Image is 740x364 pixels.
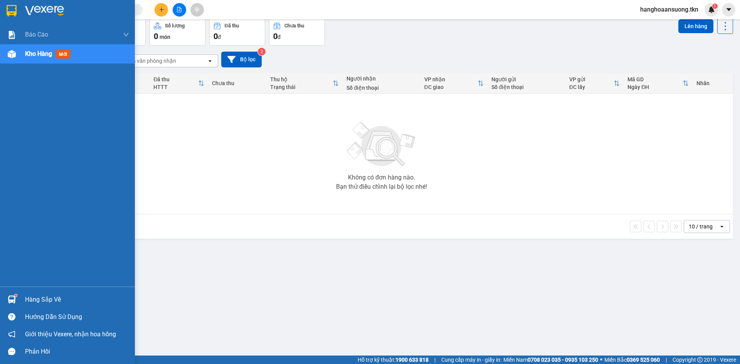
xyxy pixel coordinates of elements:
[569,84,614,90] div: ĐC lấy
[434,356,436,364] span: |
[15,294,17,297] sup: 1
[627,84,683,90] div: Ngày ĐH
[8,313,15,320] span: question-circle
[441,356,501,364] span: Cung cấp máy in - giấy in:
[123,32,129,38] span: down
[624,73,693,94] th: Toggle SortBy
[395,357,429,363] strong: 1900 633 818
[627,357,660,363] strong: 0369 525 060
[7,5,17,17] img: logo-vxr
[600,358,602,361] span: ⚪️
[25,30,48,39] span: Báo cáo
[696,80,729,86] div: Nhãn
[207,58,213,64] svg: open
[159,7,164,12] span: plus
[153,84,198,90] div: HTTT
[491,84,561,90] div: Số điện thoại
[346,75,416,82] div: Người nhận
[666,356,667,364] span: |
[212,80,262,86] div: Chưa thu
[719,223,725,230] svg: open
[160,34,170,40] span: món
[348,174,415,181] div: Không có đơn hàng nào.
[190,3,204,17] button: aim
[725,6,732,13] span: caret-down
[258,48,266,55] sup: 2
[277,34,281,40] span: đ
[25,311,129,323] div: Hướng dẫn sử dụng
[266,73,343,94] th: Toggle SortBy
[634,5,705,14] span: hanghoaansuong.tkn
[420,73,488,94] th: Toggle SortBy
[491,76,561,82] div: Người gửi
[424,76,478,82] div: VP nhận
[8,295,16,304] img: warehouse-icon
[194,7,200,12] span: aim
[627,76,683,82] div: Mã GD
[689,223,713,230] div: 10 / trang
[173,3,186,17] button: file-add
[123,57,176,65] div: Chọn văn phòng nhận
[270,84,333,90] div: Trạng thái
[8,330,15,338] span: notification
[270,76,333,82] div: Thu hộ
[225,23,239,29] div: Đã thu
[503,356,598,364] span: Miền Nam
[25,329,116,339] span: Giới thiệu Vexere, nhận hoa hồng
[565,73,624,94] th: Toggle SortBy
[150,73,208,94] th: Toggle SortBy
[722,3,735,17] button: caret-down
[424,84,478,90] div: ĐC giao
[218,34,221,40] span: đ
[25,294,129,305] div: Hàng sắp về
[221,52,262,67] button: Bộ lọc
[150,18,205,46] button: Số lượng0món
[8,50,16,58] img: warehouse-icon
[177,7,182,12] span: file-add
[358,356,429,364] span: Hỗ trợ kỹ thuật:
[214,32,218,41] span: 0
[56,50,70,59] span: mới
[708,6,715,13] img: icon-new-feature
[8,348,15,355] span: message
[284,23,304,29] div: Chưa thu
[154,32,158,41] span: 0
[273,32,277,41] span: 0
[209,18,265,46] button: Đã thu0đ
[712,3,718,9] sup: 1
[604,356,660,364] span: Miền Bắc
[8,31,16,39] img: solution-icon
[569,76,614,82] div: VP gửi
[269,18,325,46] button: Chưa thu0đ
[697,357,703,362] span: copyright
[528,357,598,363] strong: 0708 023 035 - 0935 103 250
[343,117,420,171] img: svg+xml;base64,PHN2ZyBjbGFzcz0ibGlzdC1wbHVnX19zdmciIHhtbG5zPSJodHRwOi8vd3d3LnczLm9yZy8yMDAwL3N2Zy...
[678,19,713,33] button: Lên hàng
[165,23,185,29] div: Số lượng
[25,50,52,57] span: Kho hàng
[336,184,427,190] div: Bạn thử điều chỉnh lại bộ lọc nhé!
[153,76,198,82] div: Đã thu
[713,3,716,9] span: 1
[155,3,168,17] button: plus
[25,346,129,357] div: Phản hồi
[346,85,416,91] div: Số điện thoại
